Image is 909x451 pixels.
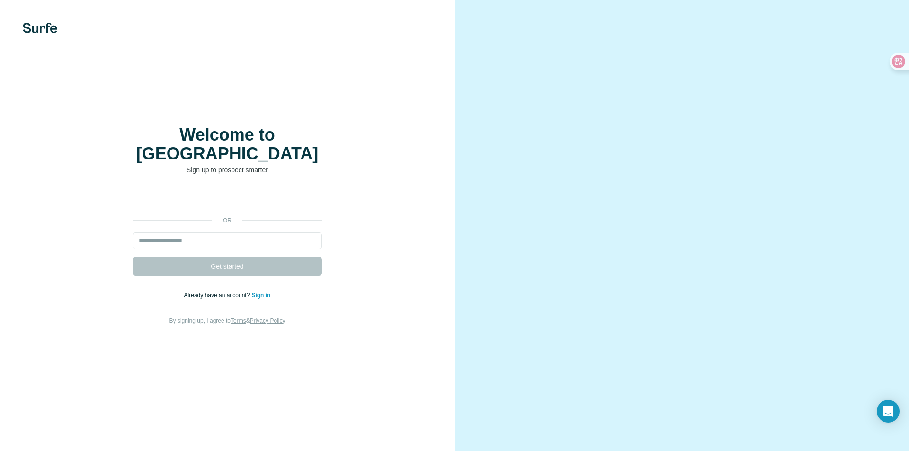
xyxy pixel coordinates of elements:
[250,318,285,324] a: Privacy Policy
[877,400,900,423] div: Open Intercom Messenger
[128,189,327,210] iframe: Sign in with Google Button
[251,292,270,299] a: Sign in
[231,318,246,324] a: Terms
[169,318,285,324] span: By signing up, I agree to &
[184,292,252,299] span: Already have an account?
[212,216,242,225] p: or
[23,23,57,33] img: Surfe's logo
[133,125,322,163] h1: Welcome to [GEOGRAPHIC_DATA]
[133,165,322,175] p: Sign up to prospect smarter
